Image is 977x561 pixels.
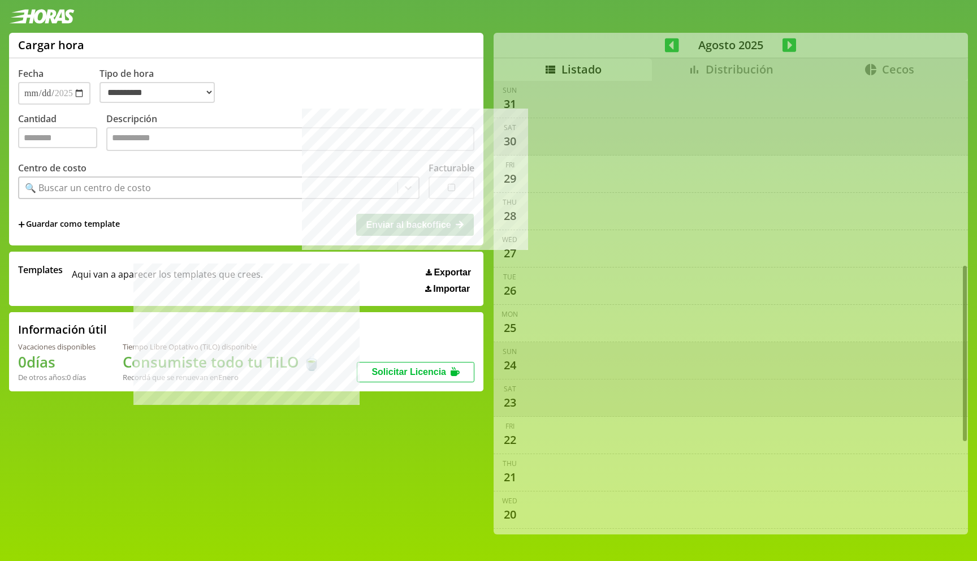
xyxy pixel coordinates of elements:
span: +Guardar como template [18,218,120,231]
span: Exportar [434,267,471,278]
span: Templates [18,264,63,276]
img: logotipo [9,9,75,24]
h2: Información útil [18,322,107,337]
span: Solicitar Licencia [371,367,446,377]
b: Enero [218,372,239,382]
span: Importar [433,284,470,294]
div: Vacaciones disponibles [18,342,96,352]
label: Centro de costo [18,162,87,174]
label: Cantidad [18,113,106,154]
div: 🔍 Buscar un centro de costo [25,182,151,194]
h1: Consumiste todo tu TiLO 🍵 [123,352,321,372]
select: Tipo de hora [100,82,215,103]
button: Solicitar Licencia [357,362,474,382]
h1: 0 días [18,352,96,372]
label: Facturable [429,162,474,174]
div: Tiempo Libre Optativo (TiLO) disponible [123,342,321,352]
label: Fecha [18,67,44,80]
h1: Cargar hora [18,37,84,53]
label: Descripción [106,113,474,154]
label: Tipo de hora [100,67,224,105]
textarea: Descripción [106,127,474,151]
div: Recordá que se renuevan en [123,372,321,382]
span: + [18,218,25,231]
input: Cantidad [18,127,97,148]
button: Exportar [422,267,474,278]
span: Aqui van a aparecer los templates que crees. [72,264,263,294]
div: De otros años: 0 días [18,372,96,382]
